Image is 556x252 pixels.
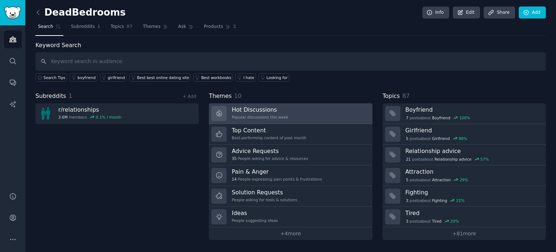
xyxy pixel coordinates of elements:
span: Subreddits [71,24,95,30]
span: Themes [209,92,232,101]
a: Themes [140,21,171,36]
span: 87 [127,24,133,30]
a: Subreddits1 [68,21,103,36]
label: Keyword Search [35,42,81,49]
a: Search [35,21,63,36]
span: 7 [406,115,408,120]
span: Fighting [432,198,447,203]
span: Products [204,24,223,30]
div: post s about [405,197,465,204]
div: Best best online dating site [137,75,189,80]
img: relationships [38,106,53,121]
span: 3 [406,198,408,203]
span: Topics [110,24,124,30]
span: 3.6M [58,115,68,120]
div: post s about [405,177,469,183]
a: Looking for [258,73,289,82]
img: GummySearch logo [4,7,21,19]
a: Share [484,7,515,19]
a: I hate [235,73,256,82]
h3: Attraction [405,168,541,175]
div: Looking for [266,75,288,80]
div: People suggesting ideas [232,218,278,223]
a: Tired3postsaboutTired20% [383,207,546,227]
span: 87 [402,92,409,99]
a: Girlfriend5postsaboutGirlfriend98% [383,124,546,145]
h3: Girlfriend [405,127,541,134]
a: boyfriend [69,73,97,82]
h2: DeadBedrooms [35,7,126,18]
h3: Boyfriend [405,106,541,113]
div: Best-performing content of past month [232,135,306,140]
div: post s about [405,218,460,224]
button: Search Tips [35,73,67,82]
span: Ask [178,24,186,30]
a: Hot DiscussionsPopular discussions this week [209,103,372,124]
span: 3 [406,219,408,224]
div: post s about [405,115,471,121]
a: + Add [182,94,196,99]
a: Solution RequestsPeople asking for tools & solutions [209,186,372,207]
div: 0.1 % / month [96,115,122,120]
div: 100 % [459,115,470,120]
div: members [58,115,122,120]
h3: Pain & Anger [232,168,322,175]
a: Ask [176,21,196,36]
span: Search [38,24,53,30]
span: 5 [406,136,408,141]
h3: Tired [405,209,541,217]
h3: Advice Requests [232,147,308,155]
div: 22 % [456,198,464,203]
span: 1 [97,24,101,30]
a: Top ContentBest-performing content of past month [209,124,372,145]
div: boyfriend [77,75,96,80]
a: Add [519,7,546,19]
a: Pain & Anger14People expressing pain points & frustrations [209,165,372,186]
div: 57 % [480,157,489,162]
div: Best workbooks [201,75,231,80]
span: Relationship advice [434,157,471,162]
span: Attraction [432,177,451,182]
span: 2 [233,24,236,30]
h3: Relationship advice [405,147,541,155]
a: Best best online dating site [129,73,191,82]
span: Tired [432,219,442,224]
a: Info [422,7,449,19]
span: Subreddits [35,92,66,101]
div: People asking for advice & resources [232,156,308,161]
a: girlfriend [100,73,127,82]
div: post s about [405,135,468,142]
a: Boyfriend7postsaboutBoyfriend100% [383,103,546,124]
a: Attraction5postsaboutAttraction29% [383,165,546,186]
h3: Solution Requests [232,189,297,196]
div: 20 % [450,219,459,224]
span: 1 [69,92,72,99]
span: 14 [232,177,236,182]
a: Products2 [201,21,239,36]
a: Fighting3postsaboutFighting22% [383,186,546,207]
div: post s about [405,156,489,162]
div: 29 % [460,177,468,182]
h3: Top Content [232,127,306,134]
h3: Ideas [232,209,278,217]
div: 98 % [459,136,467,141]
a: +4more [209,227,372,240]
span: Girlfriend [432,136,450,141]
h3: Fighting [405,189,541,196]
a: Topics87 [108,21,135,36]
span: 35 [232,156,236,161]
a: Edit [453,7,480,19]
a: Advice Requests35People asking for advice & resources [209,145,372,165]
span: Search Tips [43,75,66,80]
span: 21 [406,157,410,162]
div: Popular discussions this week [232,115,288,120]
h3: r/ relationships [58,106,122,113]
div: girlfriend [108,75,125,80]
a: +81more [383,227,546,240]
span: Topics [383,92,400,101]
h3: Hot Discussions [232,106,288,113]
div: I hate [243,75,254,80]
div: People expressing pain points & frustrations [232,177,322,182]
span: 5 [406,177,408,182]
input: Keyword search in audience [35,52,546,71]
